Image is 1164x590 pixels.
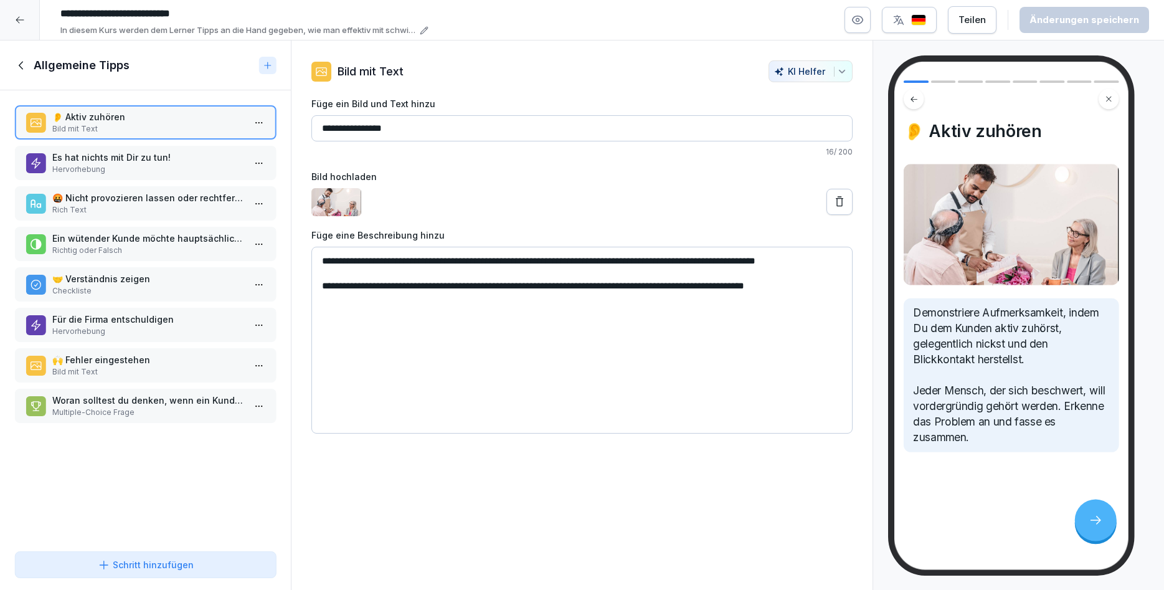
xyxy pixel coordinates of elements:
[52,164,244,175] p: Hervorhebung
[60,24,416,37] p: In diesem Kurs werden dem Lerner Tipps an die Hand gegeben, wie man effektiv mit schwierigen Kund...
[948,6,996,34] button: Teilen
[52,313,244,326] p: Für die Firma entschuldigen
[52,272,244,285] p: 🤝 Verständnis zeigen
[52,123,244,135] p: Bild mit Text
[15,348,276,383] div: 🙌 Fehler eingestehenBild mit Text
[52,326,244,337] p: Hervorhebung
[311,97,853,110] label: Füge ein Bild und Text hinzu
[911,14,926,26] img: de.svg
[15,551,276,578] button: Schritt hinzufügen
[52,353,244,366] p: 🙌 Fehler eingestehen
[1029,13,1139,27] div: Änderungen speichern
[904,164,1119,285] img: Bild und Text Vorschau
[15,227,276,261] div: Ein wütender Kunde möchte hauptsächlich, dass man ihm zuhört und seine Beschwerde [PERSON_NAME] n...
[338,63,404,80] p: Bild mit Text
[904,121,1119,141] h4: 👂 Aktiv zuhören
[52,245,244,256] p: Richtig oder Falsch
[52,110,244,123] p: 👂 Aktiv zuhören
[311,229,853,242] label: Füge eine Beschreibung hinzu
[769,60,853,82] button: KI Helfer
[311,146,853,158] p: 16 / 200
[311,188,361,216] img: cljru0dzm01ecfb01korr31xw.jpg
[52,232,244,245] p: Ein wütender Kunde möchte hauptsächlich, dass man ihm zuhört und seine Beschwerde [PERSON_NAME] n...
[98,558,194,571] div: Schritt hinzufügen
[52,366,244,378] p: Bild mit Text
[774,66,847,77] div: KI Helfer
[15,308,276,342] div: Für die Firma entschuldigenHervorhebung
[52,191,244,204] p: 🤬 Nicht provozieren lassen oder rechtfertigen
[15,146,276,180] div: Es hat nichts mit Dir zu tun!Hervorhebung
[52,204,244,216] p: Rich Text
[913,305,1109,445] p: Demonstriere Aufmerksamkeit, indem Du dem Kunden aktiv zuhörst, gelegentlich nickst und den Blick...
[15,389,276,423] div: Woran solltest du denken, wenn ein Kunde sich beschwert?Multiple-Choice Frage
[52,407,244,418] p: Multiple-Choice Frage
[15,105,276,140] div: 👂 Aktiv zuhörenBild mit Text
[34,58,130,73] h1: Allgemeine Tipps
[1020,7,1149,33] button: Änderungen speichern
[52,151,244,164] p: Es hat nichts mit Dir zu tun!
[15,267,276,302] div: 🤝 Verständnis zeigenCheckliste
[958,13,986,27] div: Teilen
[52,285,244,297] p: Checkliste
[52,394,244,407] p: Woran solltest du denken, wenn ein Kunde sich beschwert?
[311,170,853,183] label: Bild hochladen
[15,186,276,221] div: 🤬 Nicht provozieren lassen oder rechtfertigenRich Text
